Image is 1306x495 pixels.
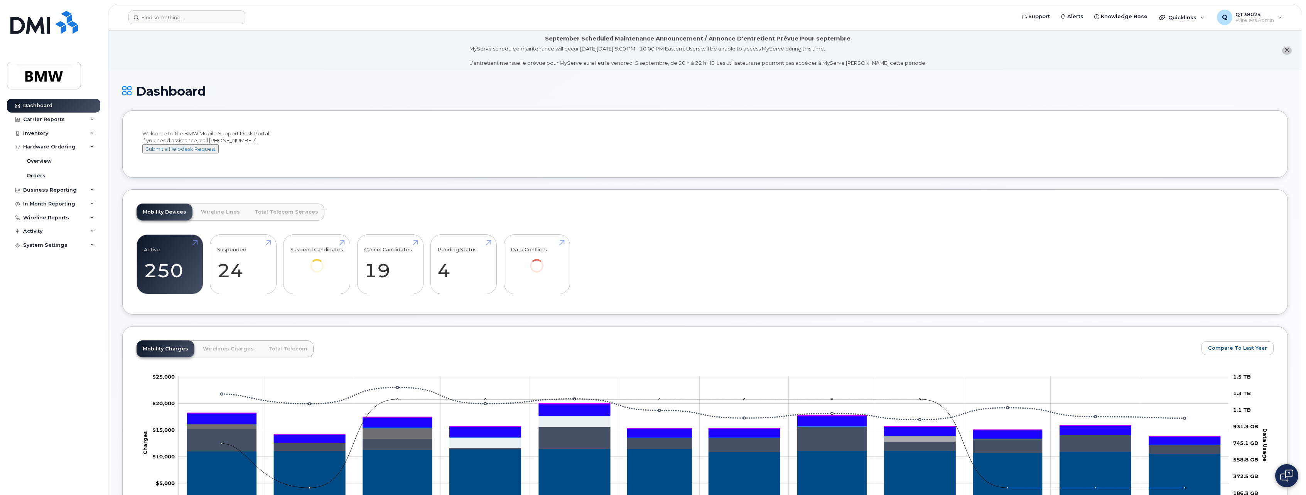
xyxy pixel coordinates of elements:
[1262,428,1268,461] tspan: Data Usage
[248,204,324,221] a: Total Telecom Services
[217,239,269,290] a: Suspended 24
[144,239,196,290] a: Active 250
[469,45,926,67] div: MyServe scheduled maintenance will occur [DATE][DATE] 8:00 PM - 10:00 PM Eastern. Users will be u...
[152,400,175,406] tspan: $20,000
[1233,390,1251,396] tspan: 1.3 TB
[511,239,563,283] a: Data Conflicts
[1233,373,1251,379] tspan: 1.5 TB
[545,35,850,43] div: September Scheduled Maintenance Announcement / Annonce D'entretient Prévue Pour septembre
[156,480,175,486] g: $0
[1233,440,1258,446] tspan: 745.1 GB
[142,130,1268,161] div: Welcome to the BMW Mobile Support Desk Portal If you need assistance, call [PHONE_NUMBER].
[187,415,1220,444] g: GST
[197,340,260,357] a: Wirelines Charges
[156,480,175,486] tspan: $5,000
[122,84,1288,98] h1: Dashboard
[1233,473,1258,479] tspan: 372.5 GB
[364,239,416,290] a: Cancel Candidates 19
[137,204,192,221] a: Mobility Devices
[152,453,175,459] g: $0
[142,146,219,152] a: Submit a Helpdesk Request
[142,431,148,455] tspan: Charges
[187,426,1220,453] g: Roaming
[437,239,489,290] a: Pending Status 4
[137,340,194,357] a: Mobility Charges
[152,453,175,459] tspan: $10,000
[195,204,246,221] a: Wireline Lines
[152,373,175,379] g: $0
[187,404,1220,444] g: HST
[1233,456,1258,463] tspan: 558.8 GB
[1233,423,1258,429] tspan: 931.3 GB
[152,426,175,433] g: $0
[262,340,314,357] a: Total Telecom
[1201,341,1274,355] button: Compare To Last Year
[1280,470,1293,482] img: Open chat
[1233,407,1251,413] tspan: 1.1 TB
[152,426,175,433] tspan: $15,000
[187,404,1220,436] g: PST
[1208,344,1267,352] span: Compare To Last Year
[1282,47,1292,55] button: close notification
[152,400,175,406] g: $0
[290,239,343,283] a: Suspend Candidates
[152,373,175,379] tspan: $25,000
[187,403,1220,436] g: QST
[142,144,219,154] button: Submit a Helpdesk Request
